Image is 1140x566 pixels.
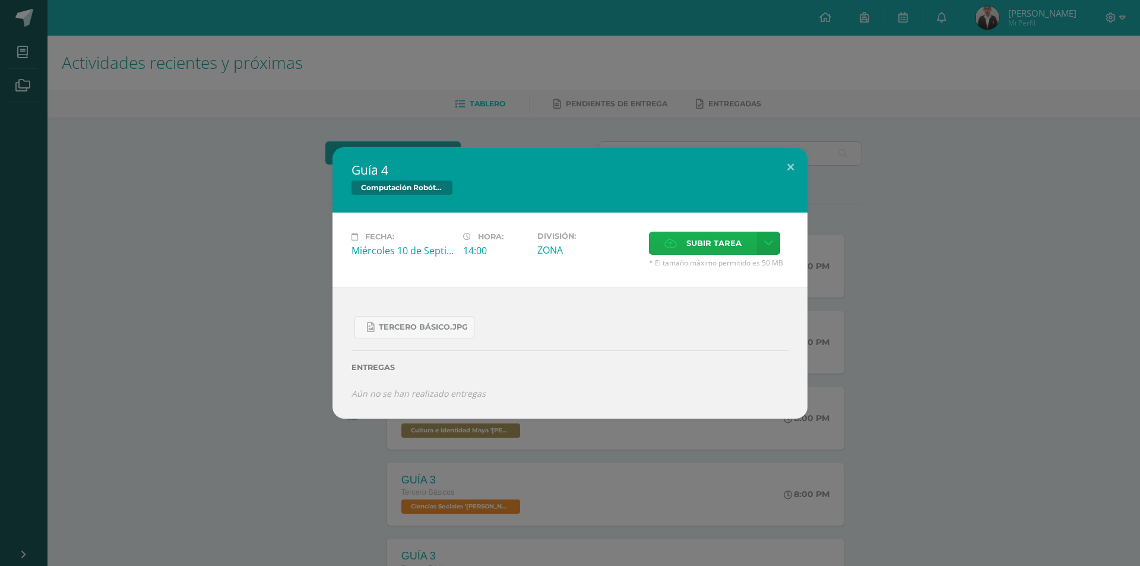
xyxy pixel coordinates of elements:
div: Miércoles 10 de Septiembre [351,244,454,257]
i: Aún no se han realizado entregas [351,388,486,399]
a: Tercero Básico.jpg [354,316,474,339]
span: Subir tarea [686,232,742,254]
div: 14:00 [463,244,528,257]
span: Computación Robótica [351,181,452,195]
h2: Guía 4 [351,162,788,178]
label: División: [537,232,639,241]
span: Hora: [478,232,503,241]
div: ZONA [537,244,639,257]
button: Close (Esc) [774,147,807,188]
label: Entregas [351,363,788,372]
span: * El tamaño máximo permitido es 50 MB [649,258,788,268]
span: Fecha: [365,232,394,241]
span: Tercero Básico.jpg [379,322,468,332]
